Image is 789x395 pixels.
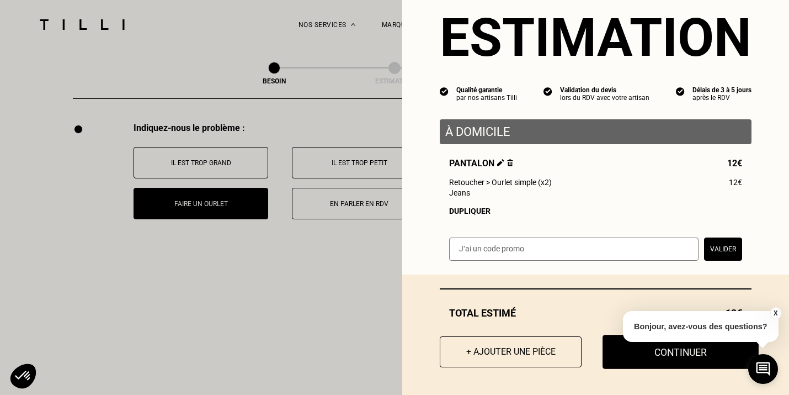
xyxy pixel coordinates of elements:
[729,178,742,187] span: 12€
[560,94,649,102] div: lors du RDV avec votre artisan
[497,159,504,166] img: Éditer
[623,311,779,342] p: Bonjour, avez-vous des questions?
[449,238,699,261] input: J‘ai un code promo
[449,178,552,187] span: Retoucher > Ourlet simple (x2)
[449,158,513,168] span: Pantalon
[692,94,751,102] div: après le RDV
[449,207,742,215] div: Dupliquer
[560,86,649,94] div: Validation du devis
[456,86,517,94] div: Qualité garantie
[456,94,517,102] div: par nos artisans Tilli
[440,7,751,69] section: Estimation
[440,307,751,319] div: Total estimé
[603,335,759,369] button: Continuer
[440,336,582,367] button: + Ajouter une pièce
[445,125,746,139] p: À domicile
[543,86,552,96] img: icon list info
[704,238,742,261] button: Valider
[770,307,781,319] button: X
[440,86,449,96] img: icon list info
[507,159,513,166] img: Supprimer
[449,188,470,197] span: Jeans
[676,86,685,96] img: icon list info
[692,86,751,94] div: Délais de 3 à 5 jours
[727,158,742,168] span: 12€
